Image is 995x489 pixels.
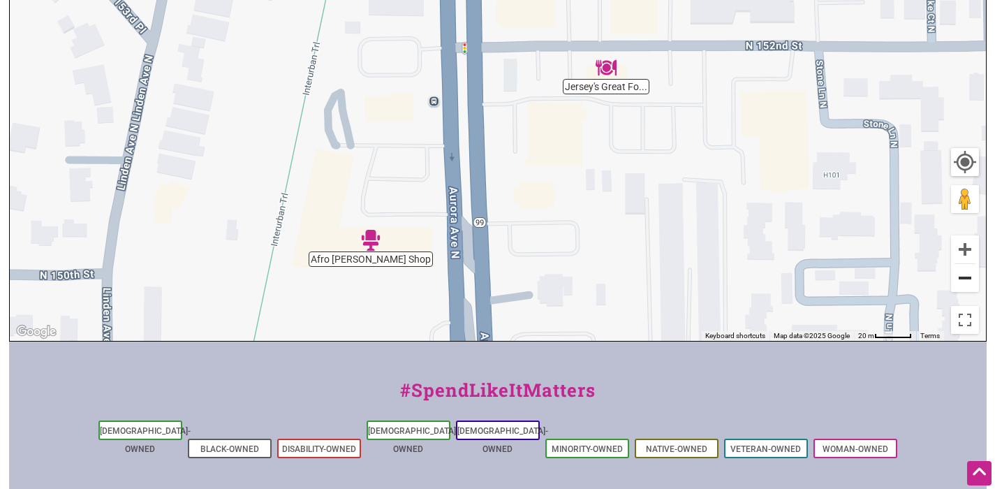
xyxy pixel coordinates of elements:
span: Map data ©2025 Google [774,332,850,340]
span: 20 m [858,332,874,340]
a: [DEMOGRAPHIC_DATA]-Owned [457,426,548,454]
a: Terms [920,332,940,340]
a: Native-Owned [646,444,707,454]
div: #SpendLikeItMatters [9,377,987,418]
a: [DEMOGRAPHIC_DATA]-Owned [368,426,459,454]
button: Drag Pegman onto the map to open Street View [951,185,979,213]
div: Scroll Back to Top [967,461,992,486]
a: Minority-Owned [552,444,623,454]
button: Map Scale: 20 m per 50 pixels [854,331,916,341]
button: Zoom out [951,264,979,292]
a: Veteran-Owned [730,444,801,454]
a: [DEMOGRAPHIC_DATA]-Owned [100,426,191,454]
button: Your Location [951,148,979,176]
div: Jersey's Great Food & Spirits [596,57,617,78]
a: Open this area in Google Maps (opens a new window) [13,323,59,341]
a: Disability-Owned [282,444,356,454]
button: Zoom in [951,235,979,263]
button: Keyboard shortcuts [705,331,765,341]
a: Woman-Owned [823,444,888,454]
button: Toggle fullscreen view [950,305,980,335]
a: Black-Owned [200,444,259,454]
img: Google [13,323,59,341]
div: Afro Barber Shop [360,230,381,251]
